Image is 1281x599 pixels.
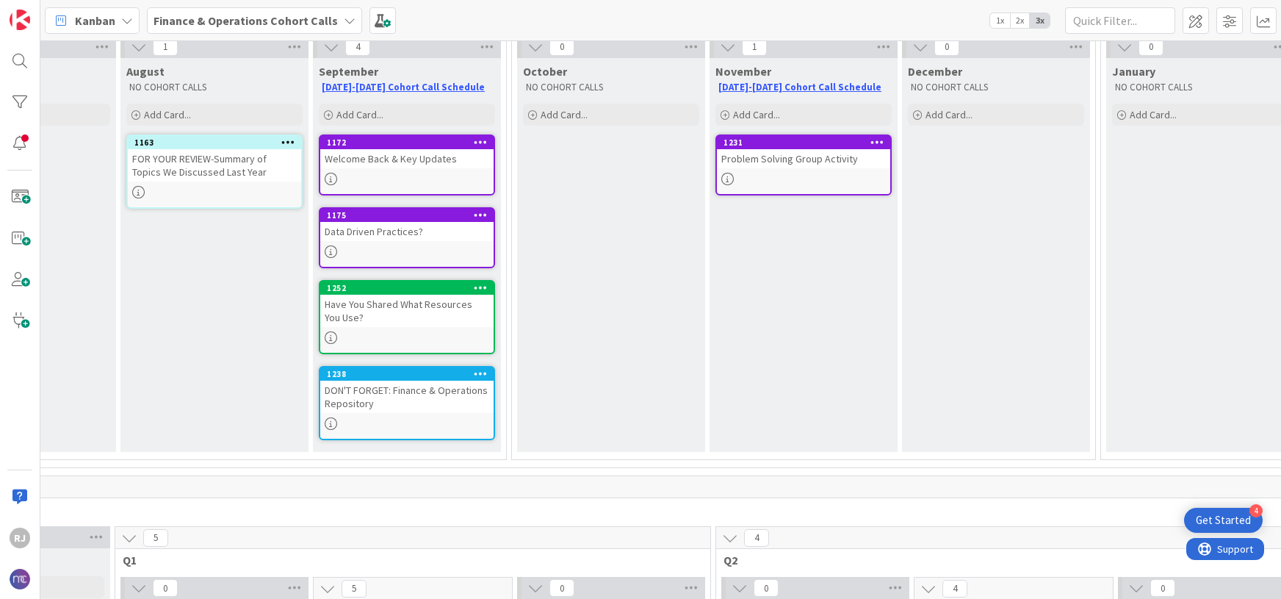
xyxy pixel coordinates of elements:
[320,149,494,168] div: Welcome Back & Key Updates
[320,136,494,168] div: 1172Welcome Back & Key Updates
[327,210,494,220] div: 1175
[523,64,567,79] span: October
[549,579,574,597] span: 0
[128,149,301,182] div: FOR YOUR REVIEW-Summary of Topics We Discussed Last Year
[1150,579,1175,597] span: 0
[942,580,967,598] span: 4
[1196,513,1251,528] div: Get Started
[128,136,301,149] div: 1163
[143,529,168,547] span: 5
[154,13,338,28] b: Finance & Operations Cohort Calls
[718,81,881,93] a: [DATE]-[DATE] Cohort Call Schedule
[1112,64,1155,79] span: January
[733,108,780,121] span: Add Card...
[1130,108,1177,121] span: Add Card...
[744,529,769,547] span: 4
[925,108,973,121] span: Add Card...
[724,137,890,148] div: 1231
[342,580,367,598] span: 5
[320,209,494,241] div: 1175Data Driven Practices?
[1065,7,1175,34] input: Quick Filter...
[715,64,771,79] span: November
[319,64,378,79] span: September
[322,81,485,93] a: [DATE]-[DATE] Cohort Call Schedule
[717,149,890,168] div: Problem Solving Group Activity
[128,136,301,182] div: 1163FOR YOUR REVIEW-Summary of Topics We Discussed Last Year
[320,367,494,381] div: 1238
[549,38,574,56] span: 0
[717,136,890,149] div: 1231
[754,579,779,597] span: 0
[934,38,959,56] span: 0
[1030,13,1050,28] span: 3x
[320,209,494,222] div: 1175
[320,295,494,327] div: Have You Shared What Resources You Use?
[153,579,178,597] span: 0
[123,553,692,567] span: Q1
[526,82,696,93] p: NO COHORT CALLS
[320,281,494,327] div: 1252Have You Shared What Resources You Use?
[327,369,494,379] div: 1238
[1139,38,1163,56] span: 0
[10,10,30,30] img: Visit kanbanzone.com
[1010,13,1030,28] span: 2x
[75,12,115,29] span: Kanban
[129,82,300,93] p: NO COHORT CALLS
[134,137,301,148] div: 1163
[320,367,494,413] div: 1238DON'T FORGET: Finance & Operations Repository
[345,38,370,56] span: 4
[144,108,191,121] span: Add Card...
[990,13,1010,28] span: 1x
[327,283,494,293] div: 1252
[717,136,890,168] div: 1231Problem Solving Group Activity
[153,38,178,56] span: 1
[327,137,494,148] div: 1172
[1184,508,1263,533] div: Open Get Started checklist, remaining modules: 4
[320,381,494,413] div: DON'T FORGET: Finance & Operations Repository
[320,281,494,295] div: 1252
[320,222,494,241] div: Data Driven Practices?
[908,64,962,79] span: December
[336,108,383,121] span: Add Card...
[541,108,588,121] span: Add Card...
[126,64,165,79] span: August
[10,528,30,548] div: RJ
[320,136,494,149] div: 1172
[742,38,767,56] span: 1
[911,82,1081,93] p: NO COHORT CALLS
[1249,504,1263,517] div: 4
[31,2,67,20] span: Support
[10,569,30,589] img: avatar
